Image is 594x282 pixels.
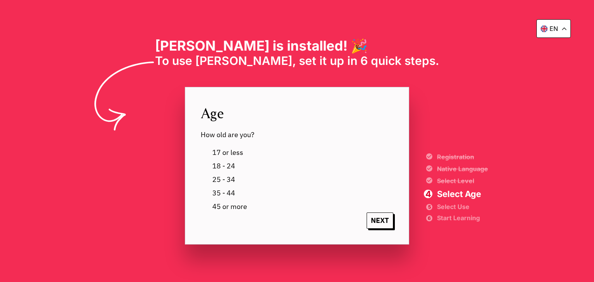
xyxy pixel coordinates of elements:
span: How old are you? [201,130,393,139]
span: Start Learning [437,215,488,221]
span: Native Language [437,166,488,172]
span: 35 - 44 [212,189,235,197]
span: Age [201,103,393,122]
span: 18 - 24 [212,162,235,170]
span: Registration [437,154,488,160]
span: Select Use [437,204,488,209]
span: 45 or more [212,203,247,211]
span: Select Age [437,190,488,198]
span: To use [PERSON_NAME], set it up in 6 quick steps. [155,54,439,68]
span: 25 - 34 [212,176,235,183]
h1: [PERSON_NAME] is installed! 🎉 [155,37,439,54]
span: NEXT [367,212,393,229]
p: en [550,25,558,32]
span: Select Level [437,178,488,184]
span: 17 or less [212,149,243,156]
